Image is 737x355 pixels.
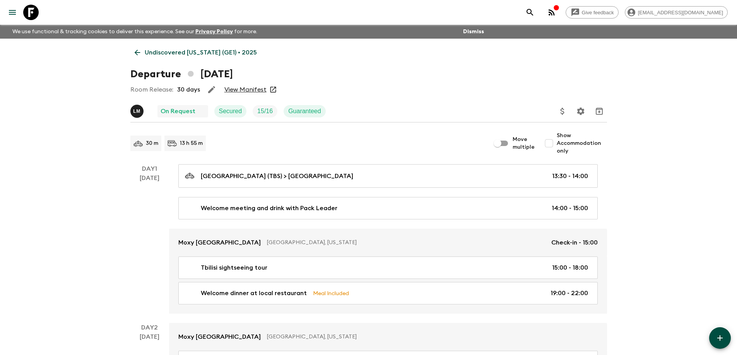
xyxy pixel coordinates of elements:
[219,107,242,116] p: Secured
[573,104,588,119] button: Settings
[178,197,598,219] a: Welcome meeting and drink with Pack Leader14:00 - 15:00
[178,282,598,304] a: Welcome dinner at local restaurantMeal Included19:00 - 22:00
[552,172,588,181] p: 13:30 - 14:00
[195,29,233,34] a: Privacy Policy
[634,10,727,15] span: [EMAIL_ADDRESS][DOMAIN_NAME]
[130,105,145,118] button: LM
[267,333,592,341] p: [GEOGRAPHIC_DATA], [US_STATE]
[551,238,598,247] p: Check-in - 15:00
[178,332,261,341] p: Moxy [GEOGRAPHIC_DATA]
[180,139,203,147] p: 13 h 55 m
[625,6,728,19] div: [EMAIL_ADDRESS][DOMAIN_NAME]
[178,256,598,279] a: Tbilisi sightseeing tour15:00 - 18:00
[178,238,261,247] p: Moxy [GEOGRAPHIC_DATA]
[267,239,545,246] p: [GEOGRAPHIC_DATA], [US_STATE]
[130,45,261,60] a: Undiscovered [US_STATE] (GE1) • 2025
[130,323,169,332] p: Day 2
[313,289,349,297] p: Meal Included
[288,107,321,116] p: Guaranteed
[578,10,618,15] span: Give feedback
[161,107,195,116] p: On Request
[130,107,145,113] span: Luka Mamniashvili
[133,108,140,114] p: L M
[146,139,158,147] p: 30 m
[140,173,159,314] div: [DATE]
[513,136,535,151] span: Move multiple
[555,104,570,119] button: Update Price, Early Bird Discount and Costs
[552,204,588,213] p: 14:00 - 15:00
[253,105,277,117] div: Trip Fill
[201,204,337,213] p: Welcome meeting and drink with Pack Leader
[130,66,233,82] h1: Departure [DATE]
[214,105,247,117] div: Secured
[9,25,260,39] p: We use functional & tracking cookies to deliver this experience. See our for more.
[178,164,598,188] a: [GEOGRAPHIC_DATA] (TBS) > [GEOGRAPHIC_DATA]13:30 - 14:00
[145,48,257,57] p: Undiscovered [US_STATE] (GE1) • 2025
[224,86,267,93] a: View Manifest
[130,85,173,94] p: Room Release:
[169,229,607,256] a: Moxy [GEOGRAPHIC_DATA][GEOGRAPHIC_DATA], [US_STATE]Check-in - 15:00
[566,6,619,19] a: Give feedback
[5,5,20,20] button: menu
[461,26,486,37] button: Dismiss
[557,132,607,155] span: Show Accommodation only
[177,85,200,94] p: 30 days
[257,107,273,116] p: 15 / 16
[592,104,607,119] button: Archive (Completed, Cancelled or Unsynced Departures only)
[169,323,607,351] a: Moxy [GEOGRAPHIC_DATA][GEOGRAPHIC_DATA], [US_STATE]
[130,164,169,173] p: Day 1
[552,263,588,272] p: 15:00 - 18:00
[522,5,538,20] button: search adventures
[201,172,353,181] p: [GEOGRAPHIC_DATA] (TBS) > [GEOGRAPHIC_DATA]
[201,263,267,272] p: Tbilisi sightseeing tour
[201,289,307,298] p: Welcome dinner at local restaurant
[551,289,588,298] p: 19:00 - 22:00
